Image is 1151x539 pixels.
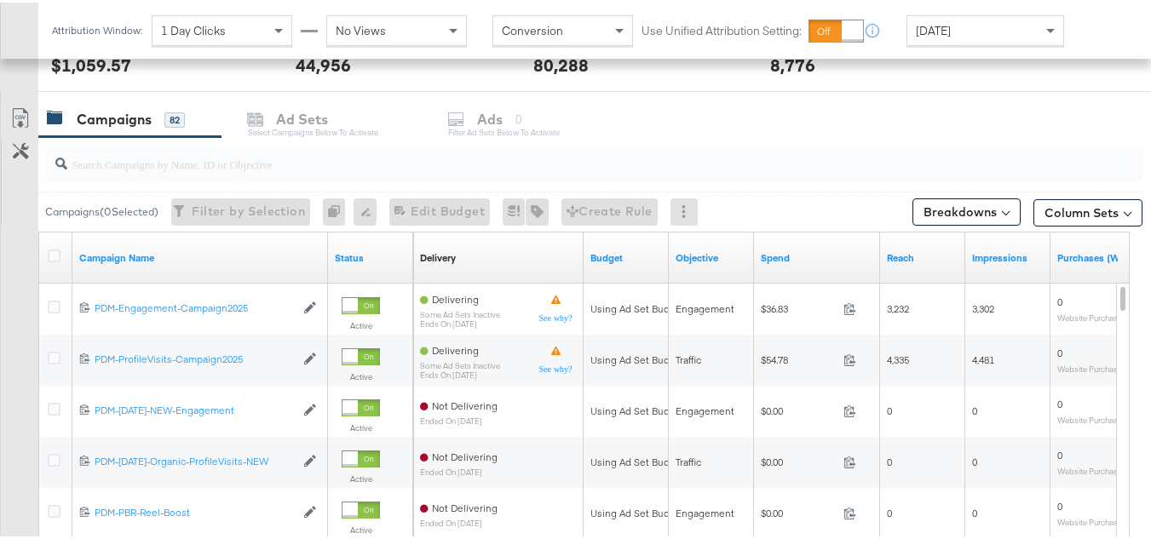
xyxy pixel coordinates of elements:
[79,249,321,262] a: Your campaign name.
[335,249,406,262] a: Shows the current state of your Ad Campaign.
[912,196,1021,223] button: Breakdowns
[676,351,701,364] span: Traffic
[1057,446,1062,459] span: 0
[336,20,386,36] span: No Views
[887,402,892,415] span: 0
[1057,463,1126,473] sub: Website Purchases
[342,420,380,431] label: Active
[676,453,701,466] span: Traffic
[590,300,685,313] div: Using Ad Set Budget
[51,50,131,75] div: $1,059.57
[887,453,892,466] span: 0
[420,465,498,474] sub: ended on [DATE]
[1057,344,1062,357] span: 0
[161,20,226,36] span: 1 Day Clicks
[1057,310,1126,320] sub: Website Purchases
[323,196,354,223] div: 0
[432,499,498,512] span: Not Delivering
[590,453,685,467] div: Using Ad Set Budget
[533,50,589,75] div: 80,288
[972,351,994,364] span: 4,481
[761,453,837,466] span: $0.00
[1057,293,1062,306] span: 0
[1033,197,1142,224] button: Column Sets
[342,522,380,533] label: Active
[642,20,802,37] label: Use Unified Attribution Setting:
[51,22,143,34] div: Attribution Window:
[1057,497,1062,510] span: 0
[1057,395,1062,408] span: 0
[761,504,837,517] span: $0.00
[95,401,295,415] div: PDM-[DATE]-NEW-Engagement
[296,50,351,75] div: 44,956
[420,307,500,317] sub: Some Ad Sets Inactive
[95,350,295,364] a: PDM-ProfileVisits-Campaign2025
[420,516,498,525] sub: ended on [DATE]
[887,504,892,517] span: 0
[590,402,685,416] div: Using Ad Set Budget
[95,452,295,466] div: PDM-[DATE]-Organic-ProfileVisits-NEW
[761,351,837,364] span: $54.78
[676,249,747,262] a: Your campaign's objective.
[972,453,977,466] span: 0
[761,300,837,313] span: $36.83
[676,504,734,517] span: Engagement
[916,20,951,36] span: [DATE]
[1057,361,1126,371] sub: Website Purchases
[95,503,295,517] div: PDM-PBR-Reel-Boost
[45,202,158,217] div: Campaigns ( 0 Selected)
[432,448,498,461] span: Not Delivering
[342,369,380,380] label: Active
[95,299,295,313] a: PDM-Engagement-Campaign2025
[972,402,977,415] span: 0
[676,402,734,415] span: Engagement
[342,471,380,482] label: Active
[420,358,500,368] sub: Some Ad Sets Inactive
[590,249,662,262] a: The maximum amount you're willing to spend on your ads, on average each day or over the lifetime ...
[420,249,456,262] a: Reflects the ability of your Ad Campaign to achieve delivery based on ad states, schedule and bud...
[95,350,295,364] div: PDM-ProfileVisits-Campaign2025
[432,341,479,354] span: Delivering
[420,368,500,377] sub: ends on [DATE]
[1057,514,1126,525] sub: Website Purchases
[67,138,1045,171] input: Search Campaigns by Name, ID or Objective
[420,249,456,262] div: Delivery
[972,249,1044,262] a: The number of times your ad was served. On mobile apps an ad is counted as served the first time ...
[590,351,685,364] div: Using Ad Set Budget
[164,110,185,125] div: 82
[1057,412,1126,422] sub: Website Purchases
[432,290,479,303] span: Delivering
[420,414,498,423] sub: ended on [DATE]
[972,300,994,313] span: 3,302
[887,300,909,313] span: 3,232
[761,402,837,415] span: $0.00
[676,300,734,313] span: Engagement
[95,452,295,467] a: PDM-[DATE]-Organic-ProfileVisits-NEW
[95,401,295,416] a: PDM-[DATE]-NEW-Engagement
[887,249,958,262] a: The number of people your ad was served to.
[420,317,500,326] sub: ends on [DATE]
[761,249,873,262] a: The total amount spent to date.
[502,20,563,36] span: Conversion
[77,107,152,127] div: Campaigns
[972,504,977,517] span: 0
[590,504,685,518] div: Using Ad Set Budget
[95,503,295,518] a: PDM-PBR-Reel-Boost
[770,50,815,75] div: 8,776
[342,318,380,329] label: Active
[887,351,909,364] span: 4,335
[432,397,498,410] span: Not Delivering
